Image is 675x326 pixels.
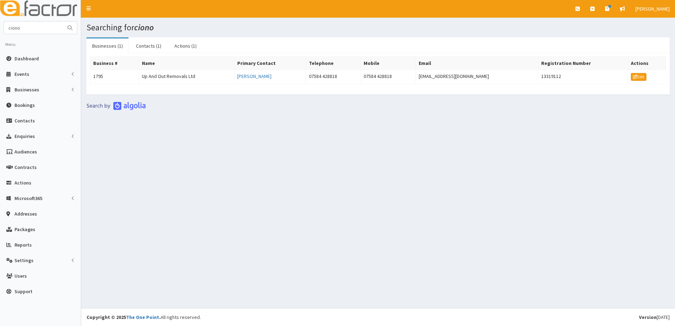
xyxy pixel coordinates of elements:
span: Contacts [14,117,35,124]
th: Business # [90,57,139,70]
div: [DATE] [639,314,670,321]
th: Email [416,57,538,70]
span: Dashboard [14,55,39,62]
span: Actions [14,180,31,186]
th: Registration Number [538,57,628,70]
th: Telephone [306,57,361,70]
span: [PERSON_NAME] [635,6,670,12]
span: Events [14,71,29,77]
span: Reports [14,242,32,248]
input: Search... [4,22,63,34]
a: Actions (1) [169,38,202,53]
footer: All rights reserved. [81,308,675,326]
td: 07584 428818 [306,70,361,84]
b: Version [639,314,657,320]
a: Edit [631,73,646,81]
th: Actions [628,57,666,70]
span: Enquiries [14,133,35,139]
i: ciono [134,22,154,33]
td: 1795 [90,70,139,84]
span: Businesses [14,86,39,93]
span: Users [14,273,27,279]
td: Up And Out Removals Ltd [139,70,234,84]
td: [EMAIL_ADDRESS][DOMAIN_NAME] [416,70,538,84]
span: Settings [14,257,34,264]
td: 07584 428818 [361,70,416,84]
span: Microsoft365 [14,195,42,201]
span: Bookings [14,102,35,108]
span: Packages [14,226,35,233]
span: Support [14,288,32,295]
th: Primary Contact [234,57,306,70]
img: search-by-algolia-light-background.png [86,102,146,110]
th: Mobile [361,57,416,70]
strong: Copyright © 2025 . [86,314,161,320]
a: The One Point [126,314,159,320]
h1: Searching for [86,23,670,32]
span: Audiences [14,149,37,155]
a: Contacts (1) [130,38,167,53]
th: Name [139,57,234,70]
span: Addresses [14,211,37,217]
a: Businesses (1) [86,38,129,53]
span: Contracts [14,164,37,170]
td: 13319112 [538,70,628,84]
a: [PERSON_NAME] [237,73,271,79]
